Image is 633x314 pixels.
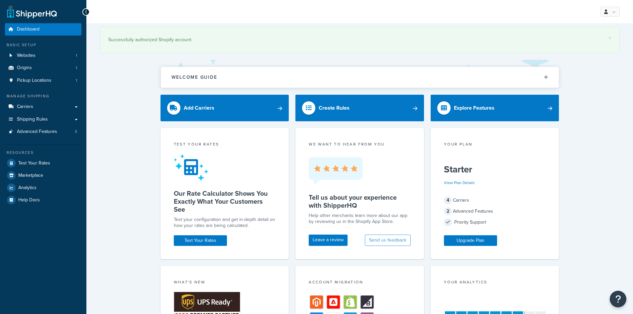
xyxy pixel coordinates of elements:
div: Your Plan [444,141,546,149]
div: What's New [174,279,276,287]
a: Websites1 [5,50,81,62]
span: 1 [76,78,77,83]
span: 1 [76,65,77,71]
div: Manage Shipping [5,93,81,99]
span: 2 [444,207,452,215]
span: 3 [75,129,77,135]
div: Successfully authorized Shopify account [108,35,611,45]
span: 4 [444,196,452,204]
li: Websites [5,50,81,62]
a: View Plan Details [444,180,475,186]
p: we want to hear from you [309,141,411,147]
button: Send us feedback [365,235,411,246]
span: Help Docs [18,197,40,203]
span: Shipping Rules [17,117,48,122]
button: Open Resource Center [610,291,626,307]
div: Advanced Features [444,207,546,216]
span: Test Your Rates [18,160,50,166]
h5: Tell us about your experience with ShipperHQ [309,193,411,209]
a: Marketplace [5,169,81,181]
div: Explore Features [454,103,494,113]
a: Origins1 [5,62,81,74]
span: Dashboard [17,27,40,32]
a: × [608,35,611,41]
a: Create Rules [295,95,424,121]
button: Welcome Guide [161,67,559,88]
div: Account Migration [309,279,411,287]
a: Pickup Locations1 [5,74,81,87]
div: Your Analytics [444,279,546,287]
div: Test your configuration and get in-depth detail on how your rates are being calculated. [174,217,276,229]
span: Websites [17,53,36,58]
h2: Welcome Guide [171,75,217,80]
span: Pickup Locations [17,78,52,83]
div: Basic Setup [5,42,81,48]
div: Test your rates [174,141,276,149]
a: Upgrade Plan [444,235,497,246]
div: Carriers [444,196,546,205]
span: Advanced Features [17,129,57,135]
span: Analytics [18,185,37,191]
div: Priority Support [444,218,546,227]
a: Test Your Rates [174,235,227,246]
a: Leave a review [309,235,348,246]
h5: Starter [444,164,546,175]
a: Explore Features [431,95,559,121]
a: Add Carriers [160,95,289,121]
a: Analytics [5,182,81,194]
a: Test Your Rates [5,157,81,169]
a: Help Docs [5,194,81,206]
li: Advanced Features [5,126,81,138]
span: Marketplace [18,173,43,178]
a: Shipping Rules [5,113,81,126]
li: Origins [5,62,81,74]
span: Origins [17,65,32,71]
div: Add Carriers [184,103,214,113]
li: Pickup Locations [5,74,81,87]
div: Create Rules [319,103,350,113]
h5: Our Rate Calculator Shows You Exactly What Your Customers See [174,189,276,213]
div: Resources [5,150,81,156]
a: Carriers [5,101,81,113]
a: Dashboard [5,23,81,36]
a: Advanced Features3 [5,126,81,138]
p: Help other merchants learn more about our app by reviewing us in the Shopify App Store. [309,213,411,225]
span: 1 [76,53,77,58]
span: Carriers [17,104,33,110]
